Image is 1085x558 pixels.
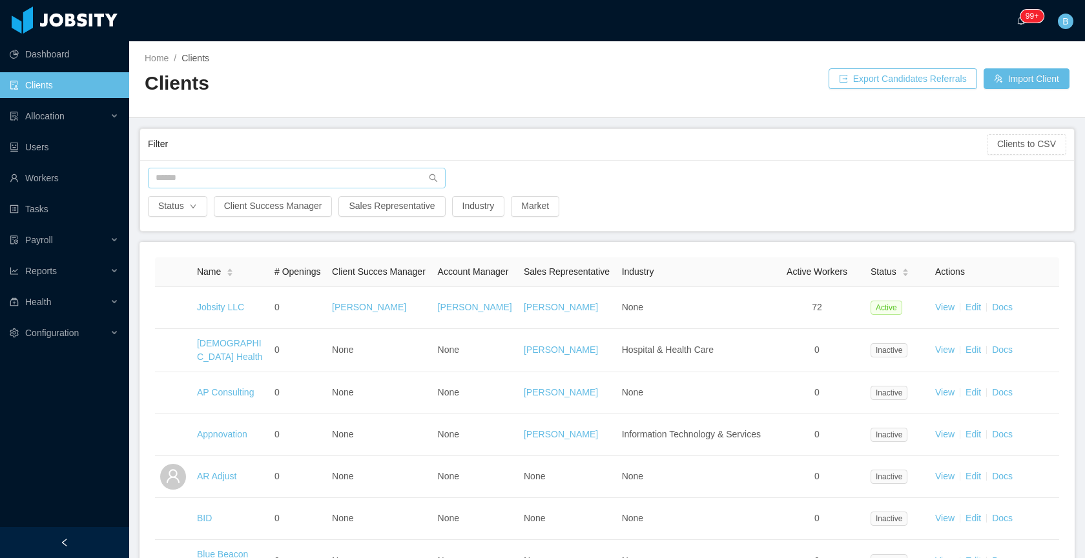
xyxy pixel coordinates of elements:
span: Allocation [25,111,65,121]
a: [PERSON_NAME] [524,344,598,355]
img: dc41d540-fa30-11e7-b498-73b80f01daf1_657caab8ac997-400w.png [160,295,186,321]
span: Account Manager [438,266,509,277]
span: None [438,344,459,355]
td: 0 [269,287,327,329]
i: icon: user [165,468,181,484]
a: [DEMOGRAPHIC_DATA] Health [197,338,262,362]
a: Docs [992,302,1013,312]
span: None [622,513,643,523]
td: 0 [269,329,327,372]
button: Sales Representative [338,196,445,217]
button: Client Success Manager [214,196,333,217]
a: Edit [966,387,981,397]
span: None [332,344,353,355]
i: icon: solution [10,112,19,121]
a: icon: userWorkers [10,165,119,191]
span: / [174,53,176,63]
img: 6a96eda0-fa44-11e7-9f69-c143066b1c39_5a5d5161a4f93-400w.png [160,422,186,448]
button: icon: exportExport Candidates Referrals [829,68,977,89]
a: Edit [966,344,981,355]
button: icon: usergroup-addImport Client [984,68,1069,89]
span: None [438,387,459,397]
h2: Clients [145,70,607,97]
span: Sales Representative [524,266,610,277]
span: None [438,513,459,523]
span: Inactive [871,428,907,442]
a: View [935,429,955,439]
td: 0 [769,456,865,498]
span: Hospital & Health Care [622,344,714,355]
span: Payroll [25,235,53,245]
td: 0 [769,498,865,540]
div: Sort [902,266,909,275]
button: Clients to CSV [987,134,1066,155]
span: Information Technology & Services [622,429,761,439]
a: Edit [966,471,981,481]
div: Sort [226,266,234,275]
div: Filter [148,132,987,156]
a: Edit [966,302,981,312]
a: Edit [966,513,981,523]
a: View [935,387,955,397]
td: 72 [769,287,865,329]
span: B [1062,14,1068,29]
a: AR Adjust [197,471,236,481]
span: None [524,471,545,481]
i: icon: caret-down [902,272,909,275]
a: Jobsity LLC [197,302,244,312]
button: Market [511,196,559,217]
td: 0 [269,456,327,498]
a: Docs [992,387,1013,397]
span: None [438,429,459,439]
span: Configuration [25,328,79,338]
span: # Openings [274,266,321,277]
i: icon: file-protect [10,235,19,244]
span: None [622,471,643,481]
span: Inactive [871,512,907,526]
a: icon: auditClients [10,72,119,98]
a: Docs [992,344,1013,355]
span: Actions [935,266,965,277]
a: AP Consulting [197,387,254,397]
a: icon: pie-chartDashboard [10,41,119,67]
img: 6a8e90c0-fa44-11e7-aaa7-9da49113f530_5a5d50e77f870-400w.png [160,337,186,363]
span: Name [197,265,221,279]
a: View [935,302,955,312]
span: None [332,387,353,397]
a: View [935,471,955,481]
a: Docs [992,471,1013,481]
img: 6a95fc60-fa44-11e7-a61b-55864beb7c96_5a5d513336692-400w.png [160,380,186,406]
span: Status [871,265,896,279]
i: icon: caret-up [227,266,234,270]
a: View [935,344,955,355]
a: [PERSON_NAME] [438,302,512,312]
img: 6a98c4f0-fa44-11e7-92f0-8dd2fe54cc72_5a5e2f7bcfdbd-400w.png [160,506,186,532]
span: None [438,471,459,481]
span: Active [871,301,902,315]
span: Inactive [871,470,907,484]
i: icon: bell [1017,16,1026,25]
a: icon: robotUsers [10,134,119,160]
sup: 245 [1020,10,1044,23]
a: View [935,513,955,523]
td: 0 [769,329,865,372]
span: None [332,513,353,523]
span: Clients [181,53,209,63]
i: icon: caret-down [227,272,234,275]
span: None [332,429,353,439]
a: Edit [966,429,981,439]
td: 0 [769,372,865,414]
a: [PERSON_NAME] [524,429,598,439]
span: None [622,387,643,397]
td: 0 [269,372,327,414]
button: Statusicon: down [148,196,207,217]
i: icon: caret-up [902,266,909,270]
a: Docs [992,429,1013,439]
span: Health [25,297,51,307]
i: icon: line-chart [10,266,19,275]
td: 0 [269,414,327,456]
span: Reports [25,266,57,276]
i: icon: search [429,174,438,183]
span: Inactive [871,386,907,400]
a: Docs [992,513,1013,523]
